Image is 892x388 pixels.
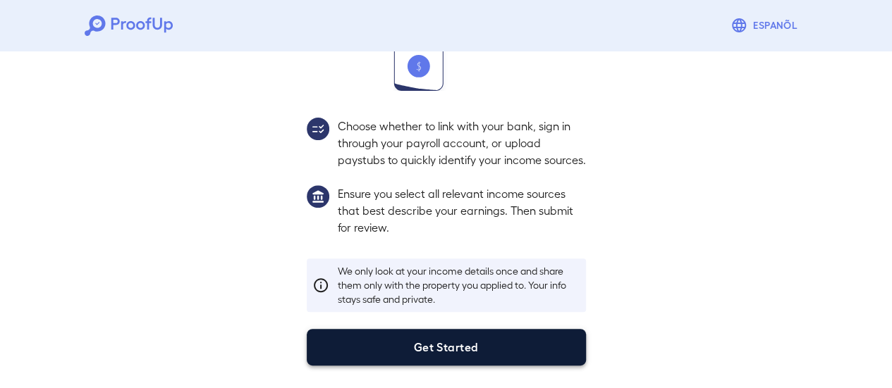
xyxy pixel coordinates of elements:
[307,329,586,365] button: Get Started
[307,118,329,140] img: group2.svg
[725,11,807,39] button: Espanõl
[338,185,586,236] p: Ensure you select all relevant income sources that best describe your earnings. Then submit for r...
[338,264,580,306] p: We only look at your income details once and share them only with the property you applied to. Yo...
[338,118,586,168] p: Choose whether to link with your bank, sign in through your payroll account, or upload paystubs t...
[307,185,329,208] img: group1.svg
